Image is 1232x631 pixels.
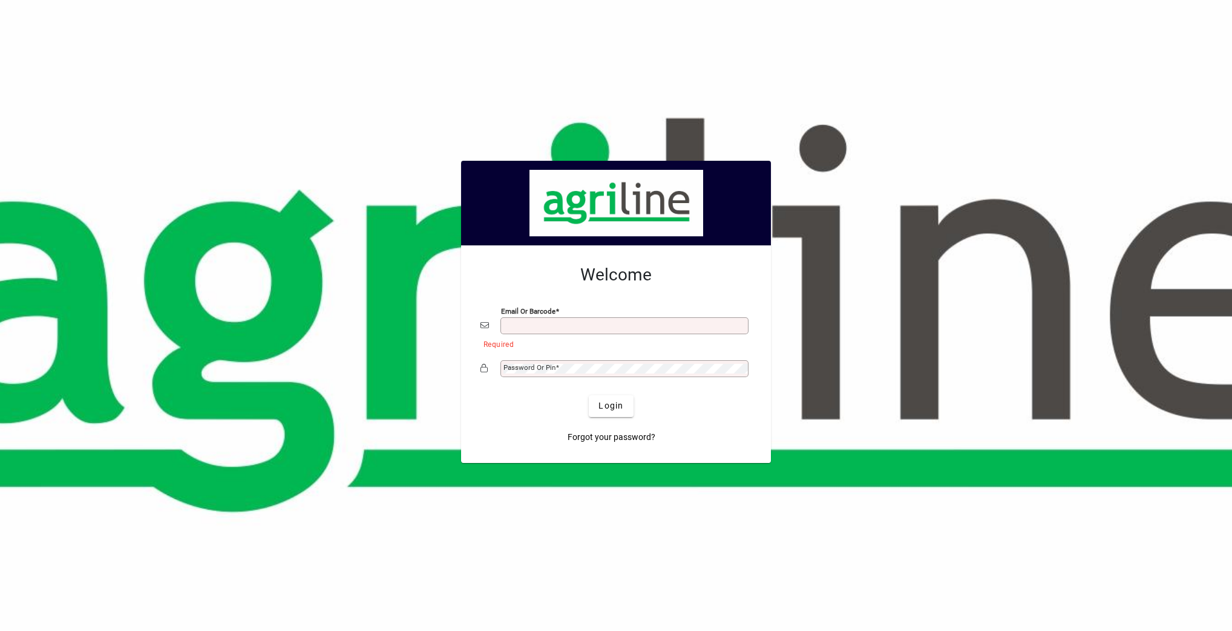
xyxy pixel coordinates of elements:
[598,400,623,412] span: Login
[480,265,752,285] h2: Welcome
[563,427,660,448] a: Forgot your password?
[503,363,555,372] mat-label: Password or Pin
[568,431,655,444] span: Forgot your password?
[589,395,633,417] button: Login
[483,337,742,350] mat-error: Required
[501,306,555,315] mat-label: Email or Barcode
